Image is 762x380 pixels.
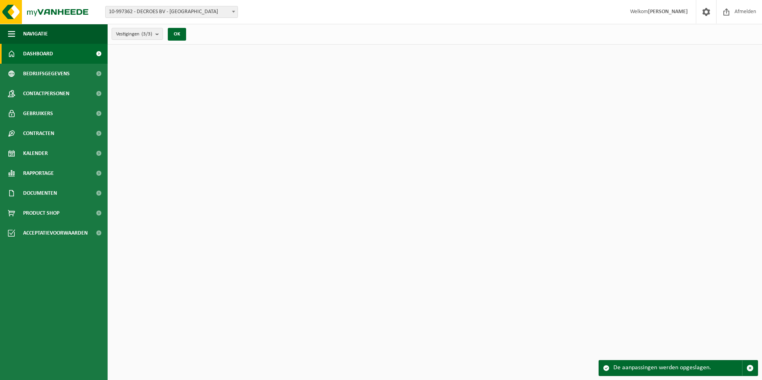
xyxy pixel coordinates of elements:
span: 10-997362 - DECROES BV - ANTWERPEN [106,6,238,18]
span: Kalender [23,143,48,163]
div: De aanpassingen werden opgeslagen. [613,360,742,376]
span: Navigatie [23,24,48,44]
span: Dashboard [23,44,53,64]
span: Product Shop [23,203,59,223]
span: Acceptatievoorwaarden [23,223,88,243]
count: (3/3) [141,31,152,37]
span: Vestigingen [116,28,152,40]
span: Contactpersonen [23,84,69,104]
span: 10-997362 - DECROES BV - ANTWERPEN [105,6,238,18]
span: Bedrijfsgegevens [23,64,70,84]
button: OK [168,28,186,41]
span: Contracten [23,123,54,143]
span: Documenten [23,183,57,203]
span: Rapportage [23,163,54,183]
span: Gebruikers [23,104,53,123]
strong: [PERSON_NAME] [648,9,688,15]
button: Vestigingen(3/3) [112,28,163,40]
